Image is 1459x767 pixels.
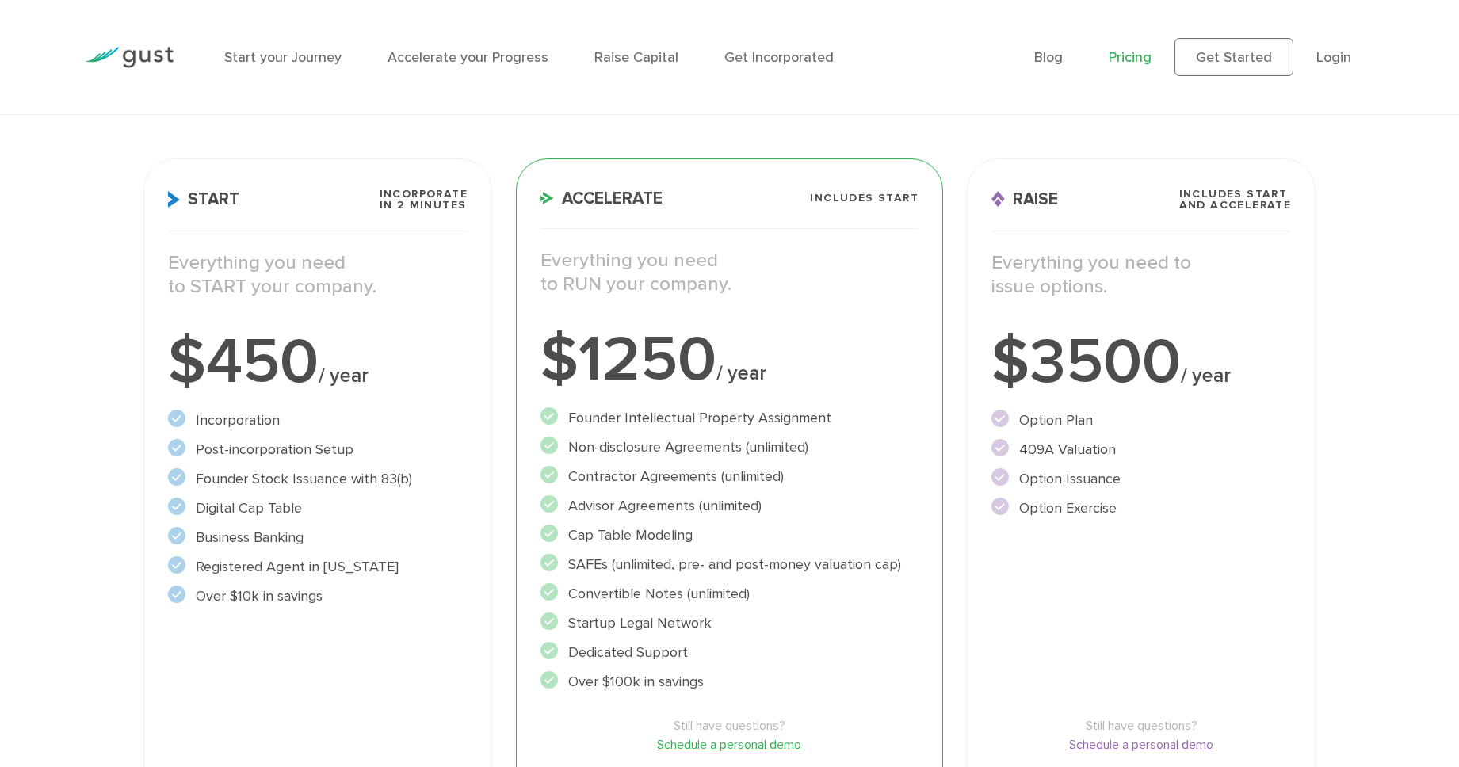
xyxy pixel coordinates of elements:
[85,47,174,68] img: Gust Logo
[224,49,342,66] a: Start your Journey
[540,525,919,546] li: Cap Table Modeling
[724,49,834,66] a: Get Incorporated
[540,642,919,663] li: Dedicated Support
[991,330,1291,394] div: $3500
[168,191,239,208] span: Start
[540,437,919,458] li: Non-disclosure Agreements (unlimited)
[540,190,663,207] span: Accelerate
[168,556,468,578] li: Registered Agent in [US_STATE]
[540,466,919,487] li: Contractor Agreements (unlimited)
[540,583,919,605] li: Convertible Notes (unlimited)
[540,328,919,391] div: $1250
[1316,49,1351,66] a: Login
[1109,49,1152,66] a: Pricing
[540,495,919,517] li: Advisor Agreements (unlimited)
[991,735,1291,754] a: Schedule a personal demo
[991,439,1291,460] li: 409A Valuation
[168,468,468,490] li: Founder Stock Issuance with 83(b)
[168,330,468,394] div: $450
[540,554,919,575] li: SAFEs (unlimited, pre- and post-money valuation cap)
[991,410,1291,431] li: Option Plan
[540,612,919,634] li: Startup Legal Network
[810,193,919,204] span: Includes START
[991,191,1005,208] img: Raise Icon
[540,671,919,693] li: Over $100k in savings
[1181,364,1231,387] span: / year
[540,192,554,204] img: Accelerate Icon
[1179,189,1292,211] span: Includes START and ACCELERATE
[1174,38,1293,76] a: Get Started
[168,251,468,299] p: Everything you need to START your company.
[540,735,919,754] a: Schedule a personal demo
[168,586,468,607] li: Over $10k in savings
[168,439,468,460] li: Post-incorporation Setup
[168,527,468,548] li: Business Banking
[540,716,919,735] span: Still have questions?
[380,189,468,211] span: Incorporate in 2 Minutes
[540,407,919,429] li: Founder Intellectual Property Assignment
[168,498,468,519] li: Digital Cap Table
[168,191,180,208] img: Start Icon X2
[319,364,369,387] span: / year
[716,361,766,385] span: / year
[991,498,1291,519] li: Option Exercise
[388,49,548,66] a: Accelerate your Progress
[168,410,468,431] li: Incorporation
[594,49,678,66] a: Raise Capital
[991,251,1291,299] p: Everything you need to issue options.
[991,468,1291,490] li: Option Issuance
[1034,49,1063,66] a: Blog
[540,249,919,296] p: Everything you need to RUN your company.
[991,191,1058,208] span: Raise
[991,716,1291,735] span: Still have questions?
